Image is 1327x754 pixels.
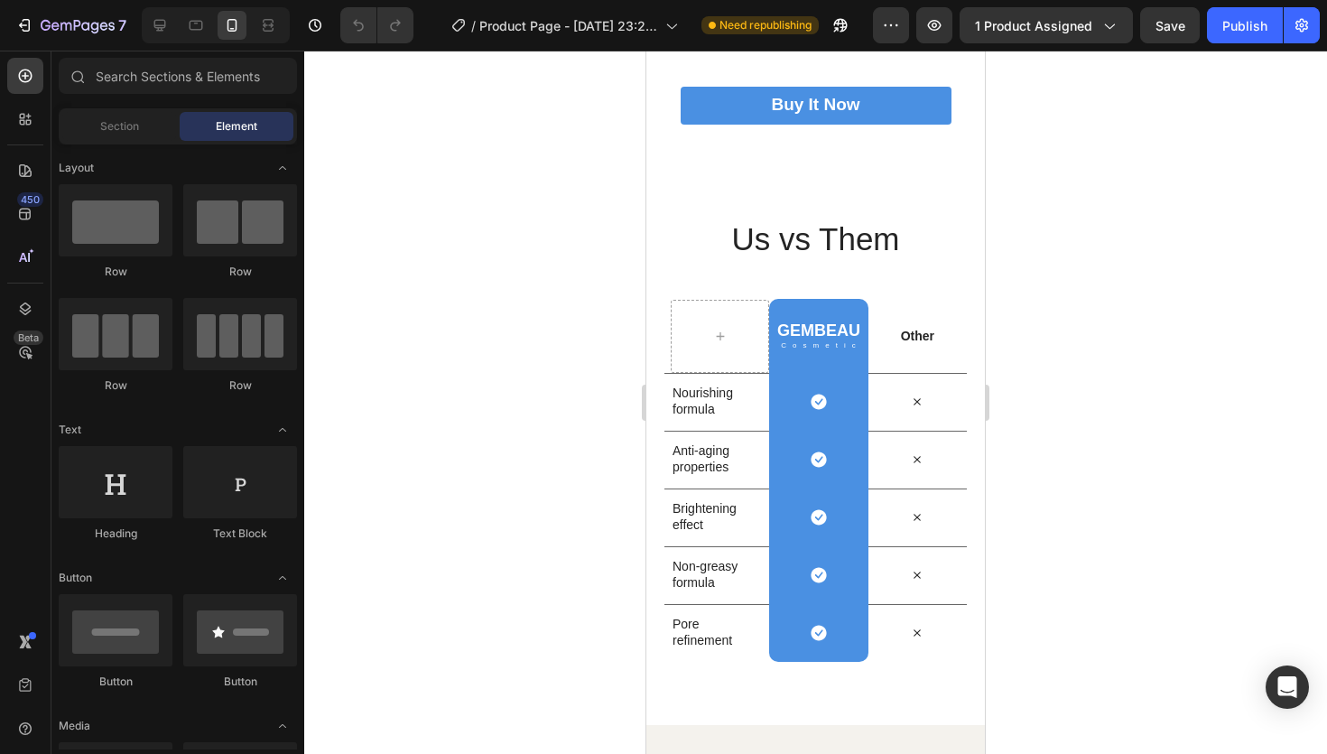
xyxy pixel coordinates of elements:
span: Layout [59,160,94,176]
span: Toggle open [268,712,297,740]
p: 7 [118,14,126,36]
div: 450 [17,192,43,207]
div: Open Intercom Messenger [1266,666,1309,709]
div: Text Block [183,526,297,542]
div: Publish [1222,16,1267,35]
div: Button [183,674,297,690]
span: Media [59,718,90,734]
span: Text [59,422,81,438]
button: Publish [1207,7,1283,43]
span: Toggle open [268,563,297,592]
button: 7 [7,7,135,43]
iframe: Design area [646,51,985,754]
span: 1 product assigned [975,16,1092,35]
span: Button [59,570,92,586]
div: Heading [59,526,172,542]
div: Row [59,377,172,394]
button: 1 product assigned [960,7,1133,43]
div: Button [59,674,172,690]
span: Toggle open [268,415,297,444]
div: Beta [14,330,43,345]
span: Product Page - [DATE] 23:27:18 [479,16,658,35]
div: Row [183,264,297,280]
span: / [471,16,476,35]
div: Row [59,264,172,280]
span: Element [216,118,257,135]
span: Save [1155,18,1185,33]
span: Toggle open [268,154,297,182]
span: Need republishing [719,17,812,33]
div: Undo/Redo [340,7,413,43]
div: Row [183,377,297,394]
input: Search Sections & Elements [59,58,297,94]
span: Section [100,118,139,135]
button: Save [1140,7,1200,43]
